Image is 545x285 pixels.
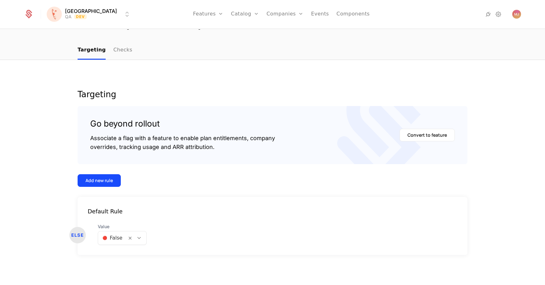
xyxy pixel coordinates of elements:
[512,10,521,19] img: Milos Jacimovic
[78,41,467,60] nav: Main
[78,90,467,98] div: Targeting
[78,41,106,60] a: Targeting
[85,177,113,184] div: Add new rule
[512,10,521,19] button: Open user button
[74,14,87,19] span: Dev
[78,207,467,216] div: Default Rule
[495,10,502,18] a: Settings
[98,223,147,230] span: Value
[113,41,132,60] a: Checks
[484,10,492,18] a: Integrations
[47,7,62,22] img: Florence
[65,14,72,20] div: QA
[400,129,455,141] button: Convert to feature
[78,174,121,187] button: Add new rule
[78,41,132,60] ul: Choose Sub Page
[49,7,131,21] button: Select environment
[90,134,275,151] div: Associate a flag with a feature to enable plan entitlements, company overrides, tracking usage an...
[65,9,117,14] span: [GEOGRAPHIC_DATA]
[90,119,275,129] div: Go beyond rollout
[69,227,86,243] div: ELSE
